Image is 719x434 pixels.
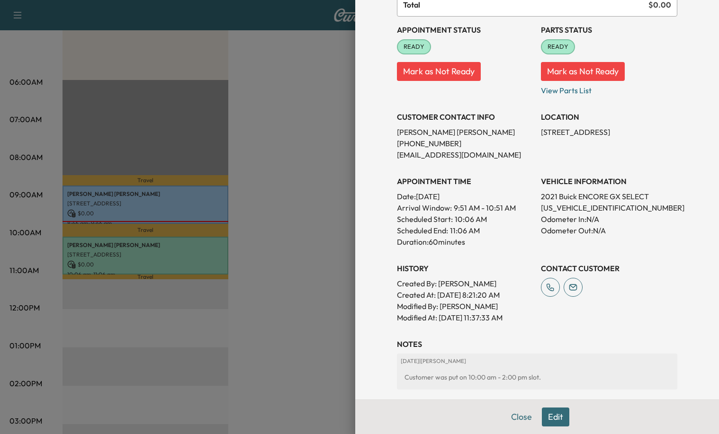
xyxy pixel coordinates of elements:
[397,126,533,138] p: [PERSON_NAME] [PERSON_NAME]
[397,338,677,350] h3: NOTES
[541,81,677,96] p: View Parts List
[397,312,533,323] p: Modified At : [DATE] 11:37:33 AM
[450,225,480,236] p: 11:06 AM
[455,213,487,225] p: 10:06 AM
[397,289,533,301] p: Created At : [DATE] 8:21:20 AM
[397,111,533,123] h3: CUSTOMER CONTACT INFO
[541,213,677,225] p: Odometer In: N/A
[397,138,533,149] p: [PHONE_NUMBER]
[541,62,625,81] button: Mark as Not Ready
[542,42,574,52] span: READY
[401,357,674,365] p: [DATE] | [PERSON_NAME]
[397,301,533,312] p: Modified By : [PERSON_NAME]
[505,407,538,426] button: Close
[397,236,533,248] p: Duration: 60 minutes
[397,213,453,225] p: Scheduled Start:
[397,149,533,160] p: [EMAIL_ADDRESS][DOMAIN_NAME]
[454,202,516,213] span: 9:51 AM - 10:51 AM
[401,369,674,386] div: Customer was put on 10:00 am - 2:00 pm slot.
[541,176,677,187] h3: VEHICLE INFORMATION
[397,278,533,289] p: Created By : [PERSON_NAME]
[397,176,533,187] h3: APPOINTMENT TIME
[397,225,448,236] p: Scheduled End:
[397,24,533,35] h3: Appointment Status
[542,407,569,426] button: Edit
[397,263,533,274] h3: History
[398,42,430,52] span: READY
[541,191,677,202] p: 2021 Buick ENCORE GX SELECT
[397,62,481,81] button: Mark as Not Ready
[397,202,533,213] p: Arrival Window:
[541,126,677,138] p: [STREET_ADDRESS]
[541,111,677,123] h3: LOCATION
[541,263,677,274] h3: CONTACT CUSTOMER
[541,202,677,213] p: [US_VEHICLE_IDENTIFICATION_NUMBER]
[541,24,677,35] h3: Parts Status
[541,225,677,236] p: Odometer Out: N/A
[397,191,533,202] p: Date: [DATE]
